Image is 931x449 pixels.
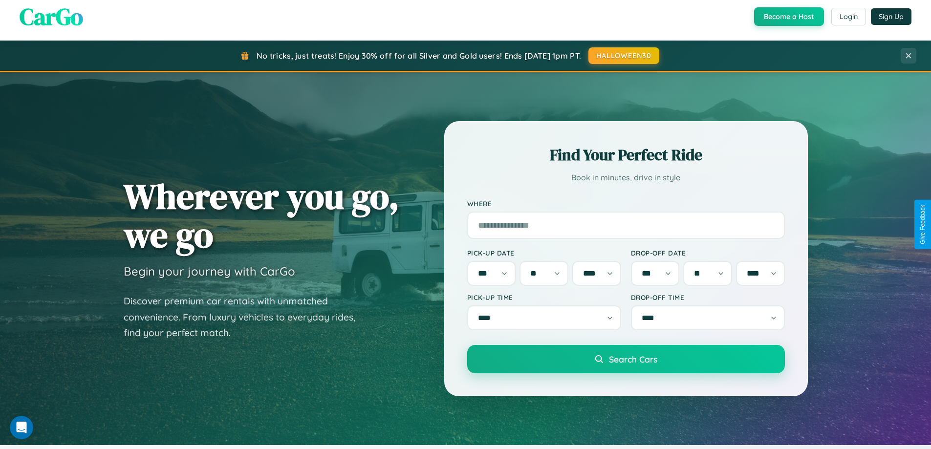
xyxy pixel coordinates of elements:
span: No tricks, just treats! Enjoy 30% off for all Silver and Gold users! Ends [DATE] 1pm PT. [257,51,581,61]
iframe: Intercom live chat [10,416,33,439]
button: Become a Host [754,7,824,26]
button: Sign Up [871,8,911,25]
label: Where [467,199,785,208]
label: Drop-off Date [631,249,785,257]
span: CarGo [20,0,83,33]
p: Discover premium car rentals with unmatched convenience. From luxury vehicles to everyday rides, ... [124,293,368,341]
label: Pick-up Time [467,293,621,301]
label: Pick-up Date [467,249,621,257]
h2: Find Your Perfect Ride [467,144,785,166]
button: Search Cars [467,345,785,373]
label: Drop-off Time [631,293,785,301]
button: HALLOWEEN30 [588,47,659,64]
p: Book in minutes, drive in style [467,171,785,185]
h3: Begin your journey with CarGo [124,264,295,278]
span: Search Cars [609,354,657,364]
h1: Wherever you go, we go [124,177,399,254]
button: Login [831,8,866,25]
div: Give Feedback [919,205,926,244]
